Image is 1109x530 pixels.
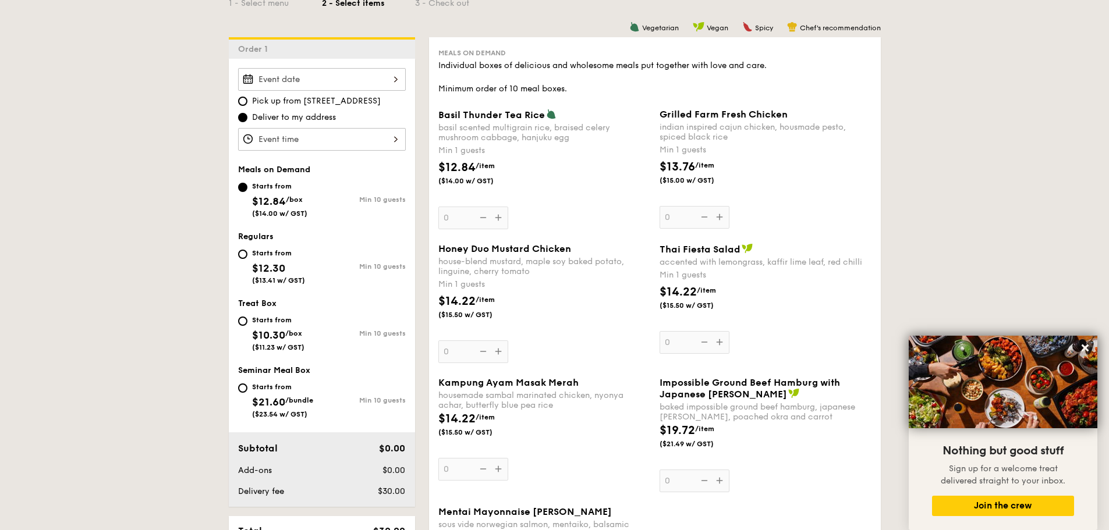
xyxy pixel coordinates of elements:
button: Join the crew [932,496,1074,516]
span: ($13.41 w/ GST) [252,276,305,284]
span: $13.76 [660,160,695,174]
div: Min 1 guests [438,279,650,290]
span: $12.84 [438,161,476,175]
img: icon-vegan.f8ff3823.svg [693,22,704,32]
span: ($14.00 w/ GST) [438,176,518,186]
input: Pick up from [STREET_ADDRESS] [238,97,247,106]
img: icon-vegan.f8ff3823.svg [788,388,800,399]
input: Event date [238,68,406,91]
span: Pick up from [STREET_ADDRESS] [252,95,381,107]
div: Min 10 guests [322,195,406,204]
div: Individual boxes of delicious and wholesome meals put together with love and care. Minimum order ... [438,60,871,95]
span: $14.22 [438,294,476,308]
img: icon-vegetarian.fe4039eb.svg [629,22,640,32]
img: icon-chef-hat.a58ddaea.svg [787,22,798,32]
span: $0.00 [379,443,405,454]
span: $21.60 [252,396,285,408]
input: Event time [238,128,406,151]
span: /item [476,413,495,421]
span: ($14.00 w/ GST) [252,209,307,218]
div: Starts from [252,182,307,191]
span: Deliver to my address [252,112,336,123]
span: $19.72 [660,424,695,437]
div: Min 10 guests [322,329,406,337]
span: $14.22 [660,285,697,299]
span: ($15.50 w/ GST) [438,310,518,319]
span: $30.00 [378,486,405,496]
span: /item [695,425,714,433]
input: Starts from$10.30/box($11.23 w/ GST)Min 10 guests [238,316,247,326]
span: Vegan [707,24,728,32]
input: Deliver to my address [238,113,247,122]
div: accented with lemongrass, kaffir lime leaf, red chilli [660,257,871,267]
span: Subtotal [238,443,278,454]
span: Grilled Farm Fresh Chicken [660,109,788,120]
span: Nothing but good stuff [943,444,1064,458]
div: Min 1 guests [438,145,650,156]
button: Close [1076,339,1094,357]
span: ($11.23 w/ GST) [252,343,304,351]
span: Delivery fee [238,486,284,496]
div: Starts from [252,315,304,325]
span: Meals on Demand [438,49,506,57]
img: icon-spicy.37a8142b.svg [742,22,753,32]
span: $14.22 [438,412,476,426]
span: /item [476,162,495,170]
span: Seminar Meal Box [238,365,310,375]
span: Regulars [238,232,274,241]
span: Impossible Ground Beef Hamburg with Japanese [PERSON_NAME] [660,377,840,400]
span: Basil Thunder Tea Rice [438,109,545,120]
div: Min 10 guests [322,396,406,404]
input: Starts from$21.60/bundle($23.54 w/ GST)Min 10 guests [238,383,247,393]
div: baked impossible ground beef hamburg, japanese [PERSON_NAME], poached okra and carrot [660,402,871,422]
span: $0.00 [382,465,405,475]
span: ($15.50 w/ GST) [660,301,739,310]
span: /item [697,286,716,294]
span: ($23.54 w/ GST) [252,410,307,418]
span: /item [476,296,495,304]
span: /box [286,195,303,204]
span: Thai Fiesta Salad [660,244,740,255]
div: Min 10 guests [322,262,406,271]
span: Add-ons [238,465,272,475]
span: /bundle [285,396,313,404]
div: Starts from [252,248,305,258]
span: Meals on Demand [238,165,310,175]
span: Chef's recommendation [800,24,881,32]
span: $10.30 [252,329,285,342]
img: icon-vegetarian.fe4039eb.svg [546,109,557,119]
div: indian inspired cajun chicken, housmade pesto, spiced black rice [660,122,871,142]
div: housemade sambal marinated chicken, nyonya achar, butterfly blue pea rice [438,390,650,410]
span: ($21.49 w/ GST) [660,439,739,449]
span: /box [285,329,302,337]
div: house-blend mustard, maple soy baked potato, linguine, cherry tomato [438,257,650,276]
img: DSC07876-Edit02-Large.jpeg [909,336,1097,428]
div: basil scented multigrain rice, braised celery mushroom cabbage, hanjuku egg [438,123,650,143]
input: Starts from$12.84/box($14.00 w/ GST)Min 10 guests [238,183,247,192]
img: icon-vegan.f8ff3823.svg [742,243,753,254]
span: Mentai Mayonnaise [PERSON_NAME] [438,506,612,517]
div: Min 1 guests [660,269,871,281]
div: Starts from [252,382,313,392]
span: Spicy [755,24,773,32]
span: /item [695,161,714,169]
span: Treat Box [238,298,277,308]
span: Order 1 [238,44,272,54]
span: ($15.00 w/ GST) [660,176,739,185]
span: $12.84 [252,195,286,208]
span: ($15.50 w/ GST) [438,428,518,437]
span: Honey Duo Mustard Chicken [438,243,571,254]
div: Min 1 guests [660,144,871,156]
span: Kampung Ayam Masak Merah [438,377,579,388]
span: Vegetarian [642,24,679,32]
span: Sign up for a welcome treat delivered straight to your inbox. [941,464,1065,486]
span: $12.30 [252,262,285,275]
input: Starts from$12.30($13.41 w/ GST)Min 10 guests [238,250,247,259]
